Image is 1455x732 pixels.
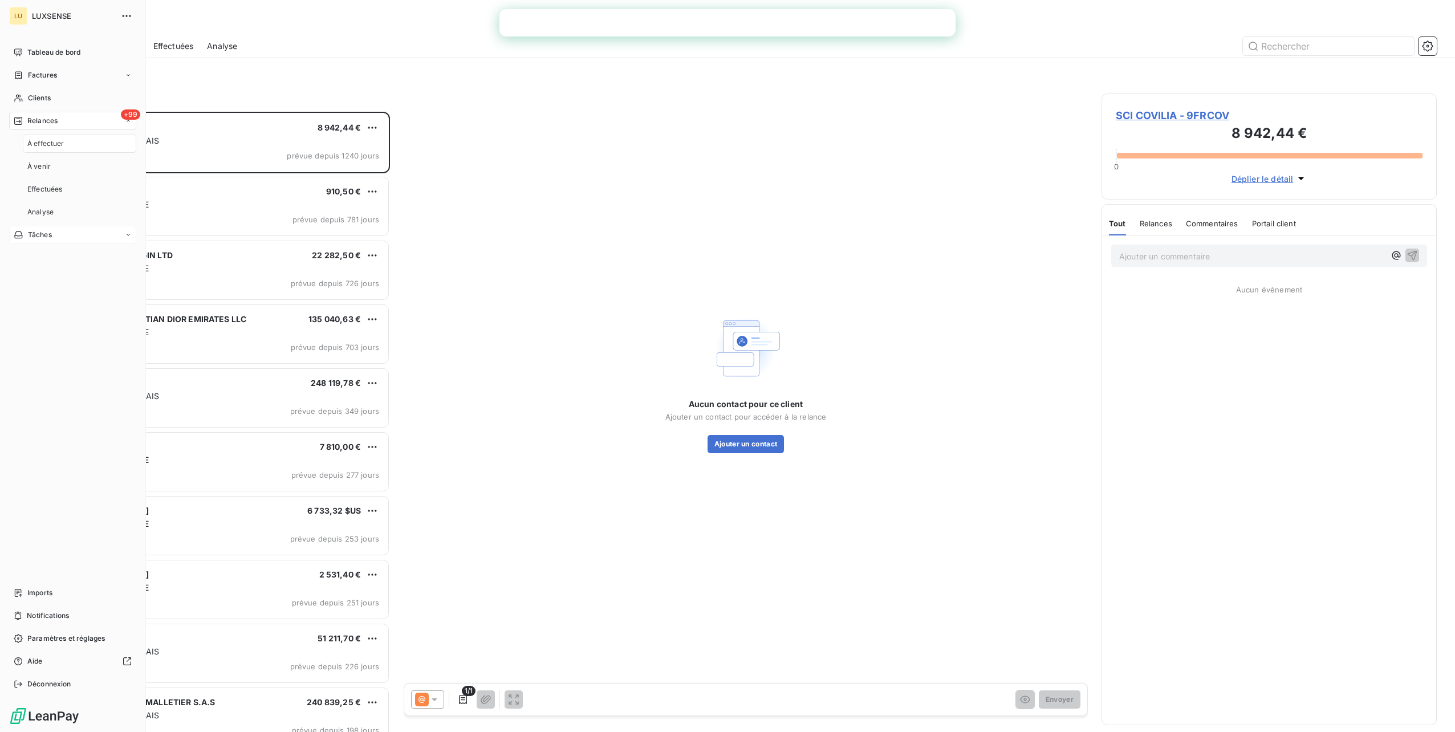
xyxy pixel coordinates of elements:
[27,611,69,621] span: Notifications
[319,570,361,579] span: 2 531,40 €
[27,633,105,644] span: Paramètres et réglages
[311,378,361,388] span: 248 119,78 €
[1186,219,1238,228] span: Commentaires
[287,151,379,160] span: prévue depuis 1240 jours
[1116,108,1423,123] span: SCI COVILIA - 9FRCOV
[1243,37,1414,55] input: Rechercher
[153,40,194,52] span: Effectuées
[27,656,43,666] span: Aide
[27,207,54,217] span: Analyse
[665,412,827,421] span: Ajouter un contact pour accéder à la relance
[1114,162,1119,171] span: 0
[1416,693,1444,721] iframe: Intercom live chat
[80,314,246,324] span: PARFUMS CHRISTIAN DIOR EMIRATES LLC
[55,112,390,732] div: grid
[27,161,51,172] span: À venir
[27,679,71,689] span: Déconnexion
[689,398,803,410] span: Aucun contact pour ce client
[28,70,57,80] span: Factures
[290,534,379,543] span: prévue depuis 253 jours
[80,697,215,707] span: LOUIS VUITTON MALLETIER S.A.S
[1232,173,1294,185] span: Déplier le détail
[1109,219,1126,228] span: Tout
[9,707,80,725] img: Logo LeanPay
[27,116,58,126] span: Relances
[499,9,956,36] iframe: Intercom live chat bannière
[708,435,785,453] button: Ajouter un contact
[1228,172,1311,185] button: Déplier le détail
[1116,123,1423,146] h3: 8 942,44 €
[318,123,361,132] span: 8 942,44 €
[27,184,63,194] span: Effectuées
[207,40,237,52] span: Analyse
[709,312,782,385] img: Empty state
[291,343,379,352] span: prévue depuis 703 jours
[326,186,361,196] span: 910,50 €
[307,697,361,707] span: 240 839,25 €
[290,662,379,671] span: prévue depuis 226 jours
[1140,219,1172,228] span: Relances
[28,93,51,103] span: Clients
[1236,285,1302,294] span: Aucun évènement
[27,47,80,58] span: Tableau de bord
[307,506,361,515] span: 6 733,32 $US
[28,230,52,240] span: Tâches
[32,11,114,21] span: LUXSENSE
[1039,690,1080,709] button: Envoyer
[121,109,140,120] span: +99
[9,652,136,670] a: Aide
[291,470,379,479] span: prévue depuis 277 jours
[9,7,27,25] div: LU
[462,686,475,696] span: 1/1
[27,139,64,149] span: À effectuer
[318,633,361,643] span: 51 211,70 €
[291,279,379,288] span: prévue depuis 726 jours
[292,215,379,224] span: prévue depuis 781 jours
[290,406,379,416] span: prévue depuis 349 jours
[1252,219,1296,228] span: Portail client
[308,314,361,324] span: 135 040,63 €
[320,442,361,452] span: 7 810,00 €
[292,598,379,607] span: prévue depuis 251 jours
[312,250,361,260] span: 22 282,50 €
[27,588,52,598] span: Imports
